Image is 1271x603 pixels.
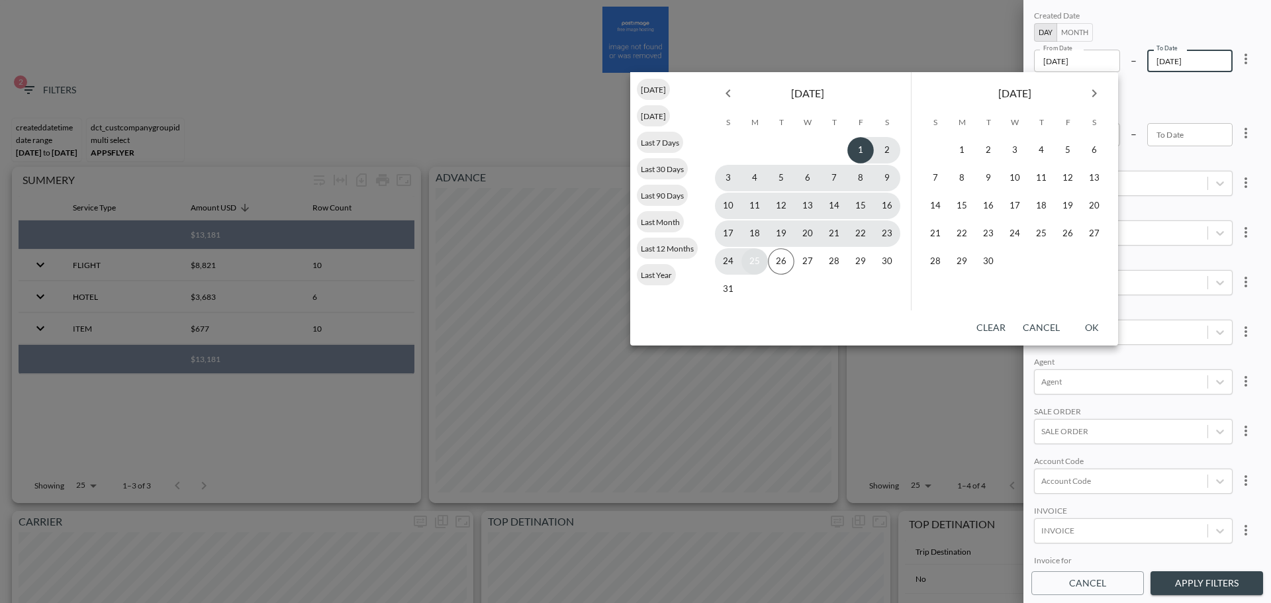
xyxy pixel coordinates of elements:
span: [DATE] [637,111,670,121]
button: 17 [1002,193,1028,219]
button: Month [1057,23,1093,42]
button: 29 [949,248,975,275]
div: Last 7 Days [637,132,683,153]
button: Clear [970,316,1012,340]
div: APPSFLYER [1034,307,1260,345]
button: 6 [1081,137,1107,163]
button: more [1233,517,1259,543]
div: Last 12 Months [637,238,698,259]
div: [DATE] [637,105,670,126]
button: 16 [975,193,1002,219]
button: 10 [1002,165,1028,191]
label: To Date [1156,44,1178,52]
div: Agent [1034,357,1233,369]
button: 30 [975,248,1002,275]
button: 23 [975,220,1002,247]
span: Wednesday [796,109,820,136]
input: YYYY-MM-DD [1034,50,1120,72]
button: 18 [1028,193,1055,219]
button: more [1233,318,1259,345]
button: OK [1070,316,1113,340]
button: 25 [1028,220,1055,247]
button: 25 [741,248,768,275]
span: [DATE] [791,84,824,103]
button: 3 [1002,137,1028,163]
button: 8 [949,165,975,191]
button: 9 [874,165,900,191]
button: 21 [821,220,847,247]
span: Tuesday [976,109,1000,136]
button: 12 [768,193,794,219]
span: Last 30 Days [637,164,688,174]
button: 3 [715,165,741,191]
button: 1 [949,137,975,163]
div: SALE ORDER [1034,406,1233,419]
div: Account Name [1034,208,1233,220]
button: Cancel [1017,316,1065,340]
button: 15 [847,193,874,219]
button: 15 [949,193,975,219]
button: 29 [847,248,874,275]
button: 11 [1028,165,1055,191]
button: 13 [794,193,821,219]
button: 2 [874,137,900,163]
span: Wednesday [1003,109,1027,136]
span: [DATE] [998,84,1031,103]
button: 5 [1055,137,1081,163]
button: 4 [741,165,768,191]
button: 20 [1081,193,1107,219]
button: Day [1034,23,1057,42]
span: Last 90 Days [637,191,688,201]
button: 27 [794,248,821,275]
button: 27 [1081,220,1107,247]
button: 19 [768,220,794,247]
button: 23 [874,220,900,247]
span: Friday [849,109,872,136]
button: 28 [821,248,847,275]
p: – [1131,126,1137,141]
button: 11 [741,193,768,219]
div: DATA AREA [1034,257,1233,270]
button: 20 [794,220,821,247]
button: 9 [975,165,1002,191]
div: Created Date [1034,11,1233,23]
div: GROUP ID [1034,307,1233,320]
div: GROUP [1034,158,1233,171]
div: Last Month [637,211,684,232]
div: Departure Date [1034,84,1233,97]
button: more [1233,46,1259,72]
div: Account Code [1034,456,1233,469]
button: more [1233,169,1259,196]
button: Cancel [1031,571,1144,596]
span: Last 7 Days [637,138,683,148]
input: YYYY-MM-DD [1147,50,1233,72]
button: 21 [922,220,949,247]
button: 13 [1081,165,1107,191]
button: 14 [821,193,847,219]
button: 8 [847,165,874,191]
button: more [1233,269,1259,295]
button: 31 [715,276,741,302]
span: Thursday [822,109,846,136]
button: 24 [715,248,741,275]
button: 30 [874,248,900,275]
span: Sunday [716,109,740,136]
span: Tuesday [769,109,793,136]
button: 18 [741,220,768,247]
button: 22 [847,220,874,247]
button: 16 [874,193,900,219]
button: 26 [768,248,794,275]
div: Invoice for [1034,555,1233,568]
button: more [1233,368,1259,394]
button: 22 [949,220,975,247]
span: Thursday [1029,109,1053,136]
button: 12 [1055,165,1081,191]
button: Next month [1081,80,1107,107]
button: 19 [1055,193,1081,219]
button: more [1233,120,1259,146]
span: Last 12 Months [637,244,698,254]
button: 28 [922,248,949,275]
button: 24 [1002,220,1028,247]
div: INVOICE [1034,506,1233,518]
button: 1 [847,137,874,163]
